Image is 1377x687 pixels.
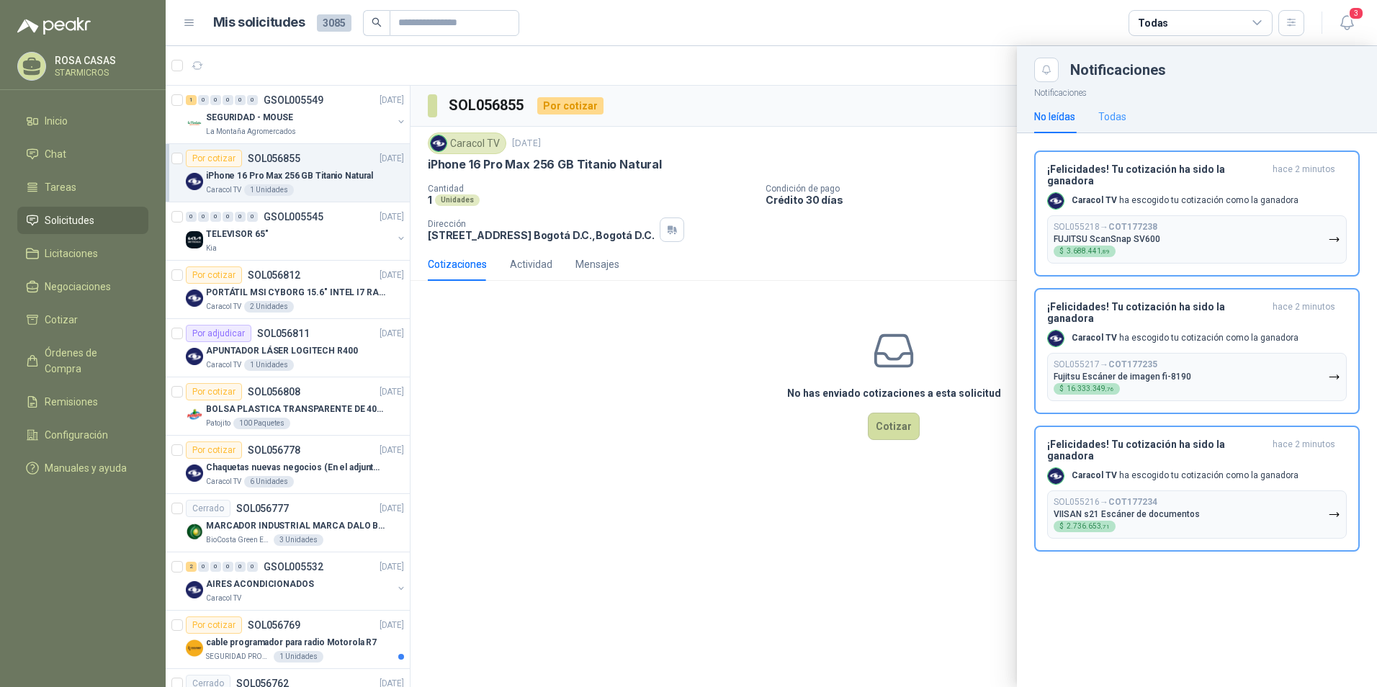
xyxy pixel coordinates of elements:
span: Cotizar [45,312,78,328]
div: Todas [1098,109,1126,125]
b: COT177235 [1108,359,1157,369]
span: Remisiones [45,394,98,410]
button: SOL055217→COT177235Fujitsu Escáner de imagen fi-8190$16.333.349,76 [1047,353,1347,401]
p: ha escogido tu cotización como la ganadora [1072,470,1298,482]
div: Todas [1138,15,1168,31]
span: 2.736.653 [1067,523,1110,530]
span: Negociaciones [45,279,111,295]
button: Close [1034,58,1059,82]
div: Notificaciones [1070,63,1360,77]
img: Logo peakr [17,17,91,35]
span: Tareas [45,179,76,195]
p: ha escogido tu cotización como la ganadora [1072,194,1298,207]
p: Fujitsu Escáner de imagen fi-8190 [1054,372,1191,382]
a: Órdenes de Compra [17,339,148,382]
a: Cotizar [17,306,148,333]
span: Manuales y ayuda [45,460,127,476]
a: Negociaciones [17,273,148,300]
span: 3085 [317,14,351,32]
button: SOL055218→COT177238FUJITSU ScanSnap SV600$3.688.441,89 [1047,215,1347,264]
div: $ [1054,521,1116,532]
p: STARMICROS [55,68,145,77]
img: Company Logo [1048,468,1064,484]
button: SOL055216→COT177234VIISAN s21 Escáner de documentos$2.736.653,71 [1047,490,1347,539]
a: Inicio [17,107,148,135]
h1: Mis solicitudes [213,12,305,33]
span: Chat [45,146,66,162]
a: Solicitudes [17,207,148,234]
h3: ¡Felicidades! Tu cotización ha sido la ganadora [1047,163,1267,187]
b: Caracol TV [1072,195,1117,205]
span: 3 [1348,6,1364,20]
button: ¡Felicidades! Tu cotización ha sido la ganadorahace 2 minutos Company LogoCaracol TV ha escogido ... [1034,426,1360,552]
h3: ¡Felicidades! Tu cotización ha sido la ganadora [1047,301,1267,324]
p: VIISAN s21 Escáner de documentos [1054,509,1200,519]
div: $ [1054,383,1120,395]
span: hace 2 minutos [1273,301,1335,324]
p: Notificaciones [1017,82,1377,100]
p: SOL055218 → [1054,222,1157,233]
a: Remisiones [17,388,148,416]
span: Solicitudes [45,212,94,228]
button: ¡Felicidades! Tu cotización ha sido la ganadorahace 2 minutos Company LogoCaracol TV ha escogido ... [1034,151,1360,277]
span: search [372,17,382,27]
a: Configuración [17,421,148,449]
b: Caracol TV [1072,333,1117,343]
p: SOL055217 → [1054,359,1157,370]
span: 16.333.349 [1067,385,1114,392]
img: Company Logo [1048,331,1064,346]
a: Chat [17,140,148,168]
span: hace 2 minutos [1273,439,1335,462]
span: 3.688.441 [1067,248,1110,255]
img: Company Logo [1048,193,1064,209]
span: Órdenes de Compra [45,345,135,377]
button: 3 [1334,10,1360,36]
a: Manuales y ayuda [17,454,148,482]
span: ,89 [1101,248,1110,255]
h3: ¡Felicidades! Tu cotización ha sido la ganadora [1047,439,1267,462]
b: COT177238 [1108,222,1157,232]
span: ,71 [1101,524,1110,530]
span: Licitaciones [45,246,98,261]
div: $ [1054,246,1116,257]
span: ,76 [1105,386,1114,392]
div: No leídas [1034,109,1075,125]
p: SOL055216 → [1054,497,1157,508]
span: Inicio [45,113,68,129]
span: hace 2 minutos [1273,163,1335,187]
button: ¡Felicidades! Tu cotización ha sido la ganadorahace 2 minutos Company LogoCaracol TV ha escogido ... [1034,288,1360,414]
p: FUJITSU ScanSnap SV600 [1054,234,1160,244]
a: Tareas [17,174,148,201]
p: ha escogido tu cotización como la ganadora [1072,332,1298,344]
b: Caracol TV [1072,470,1117,480]
span: Configuración [45,427,108,443]
a: Licitaciones [17,240,148,267]
b: COT177234 [1108,497,1157,507]
p: ROSA CASAS [55,55,145,66]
